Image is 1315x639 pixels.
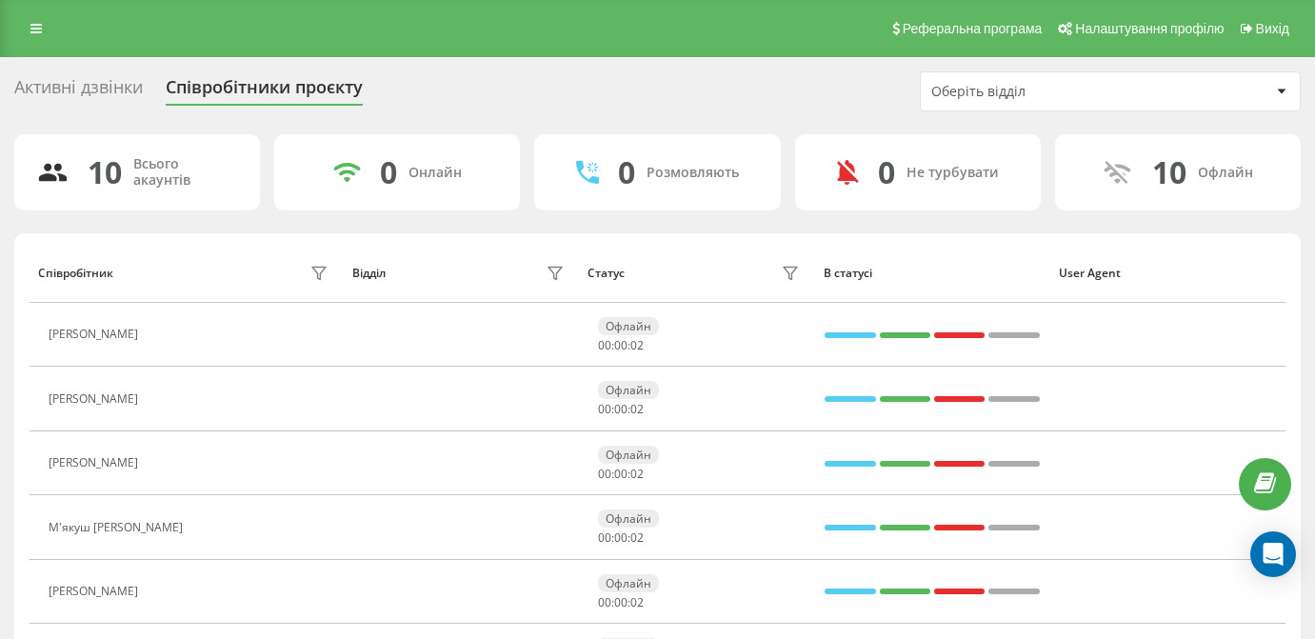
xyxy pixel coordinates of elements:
div: Відділ [352,267,386,280]
div: Співробітники проєкту [166,77,363,107]
span: 00 [614,466,628,482]
div: Оберіть відділ [931,84,1159,100]
span: 02 [630,337,644,353]
div: [PERSON_NAME] [49,585,143,598]
span: 00 [614,337,628,353]
div: 0 [878,154,895,190]
span: 00 [614,529,628,546]
span: 00 [614,594,628,610]
span: 00 [598,529,611,546]
span: 02 [630,529,644,546]
div: : : [598,403,644,416]
div: Open Intercom Messenger [1250,531,1296,577]
div: Офлайн [598,381,659,399]
div: Всього акаунтів [133,156,237,189]
span: 02 [630,594,644,610]
div: В статусі [824,267,1041,280]
div: : : [598,339,644,352]
span: Налаштування профілю [1075,21,1224,36]
div: Офлайн [598,574,659,592]
div: Активні дзвінки [14,77,143,107]
div: Онлайн [408,165,462,181]
div: Офлайн [598,317,659,335]
div: Співробітник [38,267,113,280]
div: Не турбувати [907,165,999,181]
span: 00 [598,594,611,610]
div: Статус [588,267,625,280]
span: 00 [598,401,611,417]
div: [PERSON_NAME] [49,392,143,406]
div: : : [598,531,644,545]
span: Вихід [1256,21,1289,36]
div: : : [598,468,644,481]
span: 00 [598,337,611,353]
div: 10 [1152,154,1186,190]
span: 00 [614,401,628,417]
div: [PERSON_NAME] [49,328,143,341]
div: User Agent [1059,267,1276,280]
div: : : [598,596,644,609]
div: Офлайн [598,446,659,464]
div: [PERSON_NAME] [49,456,143,469]
div: 0 [618,154,635,190]
span: Реферальна програма [903,21,1043,36]
div: Офлайн [598,509,659,528]
span: 00 [598,466,611,482]
div: 10 [88,154,122,190]
div: М'якуш [PERSON_NAME] [49,521,188,534]
span: 02 [630,401,644,417]
div: 0 [380,154,397,190]
span: 02 [630,466,644,482]
div: Розмовляють [647,165,739,181]
div: Офлайн [1198,165,1253,181]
